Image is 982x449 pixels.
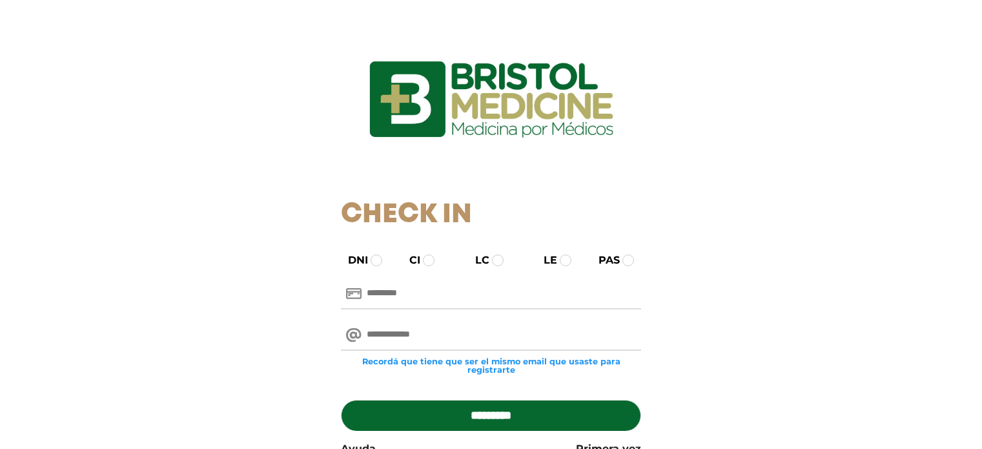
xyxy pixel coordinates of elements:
label: CI [398,253,420,268]
label: DNI [336,253,368,268]
label: PAS [587,253,620,268]
img: logo_ingresarbristol.jpg [317,16,666,183]
label: LC [464,253,489,268]
label: LE [532,253,557,268]
small: Recordá que tiene que ser el mismo email que usaste para registrarte [341,357,641,374]
h1: Check In [341,199,641,231]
